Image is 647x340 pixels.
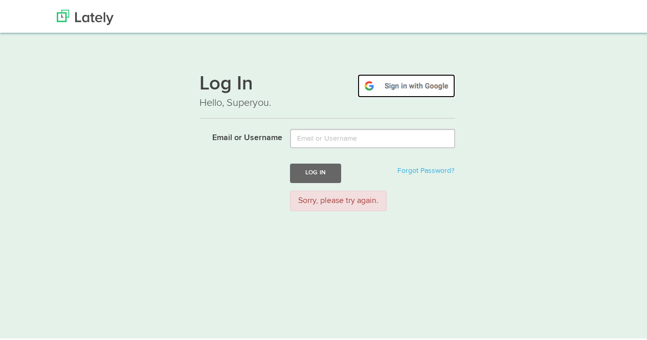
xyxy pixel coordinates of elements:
img: google-signin.png [358,72,455,96]
div: Sorry, please try again. [290,189,387,210]
h1: Log In [199,72,455,94]
button: Log In [290,162,341,180]
input: Email or Username [290,127,455,146]
a: Forgot Password? [397,165,454,172]
img: Lately [57,8,114,23]
p: Hello, Superyou. [199,94,455,108]
label: Email or Username [192,127,282,142]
